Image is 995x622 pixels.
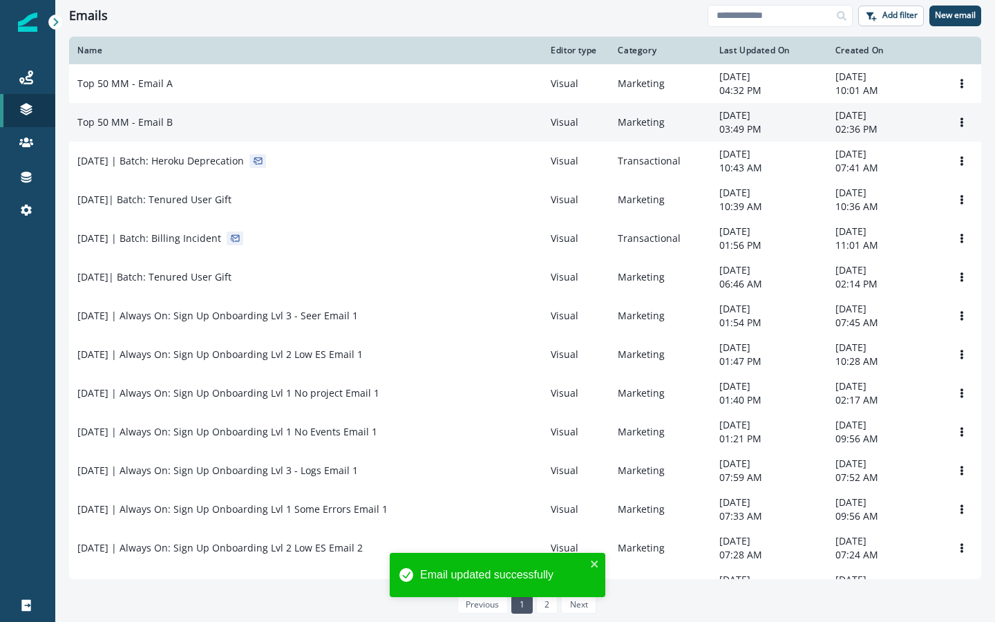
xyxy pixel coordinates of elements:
p: 07:33 AM [719,509,819,523]
p: [DATE] [719,263,819,277]
td: Marketing [609,413,711,451]
p: [DATE] [835,457,934,471]
p: [DATE] [835,263,934,277]
p: [DATE] [835,186,934,200]
td: Transactional [609,142,711,180]
p: 07:28 AM [719,548,819,562]
td: Visual [542,335,609,374]
td: Visual [542,219,609,258]
button: Options [951,112,973,133]
p: [DATE] [719,302,819,316]
a: Top 50 MM - Email AVisualMarketing[DATE]04:32 PM[DATE]10:01 AMOptions [69,64,981,103]
p: 03:49 PM [719,122,819,136]
p: 01:47 PM [719,355,819,368]
p: [DATE] [719,418,819,432]
td: Marketing [609,374,711,413]
td: Visual [542,413,609,451]
p: 07:59 AM [719,471,819,484]
div: Created On [835,45,934,56]
td: Marketing [609,451,711,490]
p: 07:41 AM [835,161,934,175]
p: 11:01 AM [835,238,934,252]
td: Marketing [609,180,711,219]
div: Name [77,45,534,56]
button: Options [951,422,973,442]
button: Options [951,189,973,210]
div: Editor type [551,45,601,56]
p: Add filter [882,10,918,20]
p: [DATE] [835,147,934,161]
a: [DATE] | Always On: Sign Up Onboarding Lvl 1 Some Errors Email 2VisualMarketing[DATE]06:57 AM[DAT... [69,567,981,606]
p: [DATE] [719,573,819,587]
td: Visual [542,103,609,142]
td: Visual [542,490,609,529]
td: Marketing [609,567,711,606]
p: [DATE] | Always On: Sign Up Onboarding Lvl 1 Some Errors Email 1 [77,502,388,516]
p: [DATE] | Always On: Sign Up Onboarding Lvl 2 Low ES Email 2 [77,541,363,555]
p: [DATE] [719,341,819,355]
p: [DATE] [719,109,819,122]
p: [DATE] | Always On: Sign Up Onboarding Lvl 3 - Seer Email 1 [77,309,358,323]
p: [DATE] [719,225,819,238]
td: Visual [542,64,609,103]
p: [DATE] [719,147,819,161]
button: Options [951,267,973,288]
td: Marketing [609,258,711,296]
a: [DATE]| Batch: Tenured User GiftVisualMarketing[DATE]06:46 AM[DATE]02:14 PMOptions [69,258,981,296]
p: Top 50 MM - Email B [77,115,173,129]
p: [DATE] | Always On: Sign Up Onboarding Lvl 3 - Logs Email 1 [77,464,358,478]
p: 10:28 AM [835,355,934,368]
a: [DATE] | Always On: Sign Up Onboarding Lvl 3 - Logs Email 1VisualMarketing[DATE]07:59 AM[DATE]07:... [69,451,981,490]
a: [DATE] | Always On: Sign Up Onboarding Lvl 2 Low ES Email 2VisualMarketing[DATE]07:28 AM[DATE]07:... [69,529,981,567]
p: [DATE] [835,573,934,587]
td: Marketing [609,103,711,142]
p: [DATE] [835,379,934,393]
td: Visual [542,258,609,296]
p: 09:56 AM [835,432,934,446]
p: [DATE] | Always On: Sign Up Onboarding Lvl 1 No Events Email 1 [77,425,377,439]
td: Visual [542,296,609,335]
p: [DATE] [835,341,934,355]
p: New email [935,10,976,20]
p: 02:14 PM [835,277,934,291]
p: 06:46 AM [719,277,819,291]
button: Options [951,344,973,365]
td: Visual [542,374,609,413]
p: [DATE] | Batch: Heroku Deprecation [77,154,244,168]
p: [DATE] [835,534,934,548]
td: Marketing [609,335,711,374]
p: [DATE] | Batch: Billing Incident [77,232,221,245]
div: Last Updated On [719,45,819,56]
button: Options [951,460,973,481]
button: Options [951,576,973,597]
p: 01:21 PM [719,432,819,446]
p: 02:17 AM [835,393,934,407]
td: Marketing [609,296,711,335]
p: [DATE] [835,70,934,84]
p: [DATE] [835,225,934,238]
p: [DATE]| Batch: Tenured User Gift [77,193,231,207]
button: Add filter [858,6,924,26]
p: 01:40 PM [719,393,819,407]
td: Marketing [609,529,711,567]
p: [DATE] [719,186,819,200]
p: [DATE] [835,109,934,122]
a: [DATE] | Always On: Sign Up Onboarding Lvl 3 - Seer Email 1VisualMarketing[DATE]01:54 PM[DATE]07:... [69,296,981,335]
p: [DATE] [719,70,819,84]
p: [DATE] [719,496,819,509]
p: [DATE] | Always On: Sign Up Onboarding Lvl 2 Low ES Email 1 [77,348,363,361]
p: 09:56 AM [835,509,934,523]
button: Options [951,383,973,404]
p: [DATE] [835,496,934,509]
div: Category [618,45,703,56]
p: 01:54 PM [719,316,819,330]
td: Visual [542,180,609,219]
p: [DATE] [835,418,934,432]
td: Visual [542,451,609,490]
div: Email updated successfully [420,567,586,583]
td: Marketing [609,490,711,529]
a: [DATE] | Always On: Sign Up Onboarding Lvl 1 No project Email 1VisualMarketing[DATE]01:40 PM[DATE... [69,374,981,413]
button: Options [951,228,973,249]
p: 07:52 AM [835,471,934,484]
button: New email [929,6,981,26]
